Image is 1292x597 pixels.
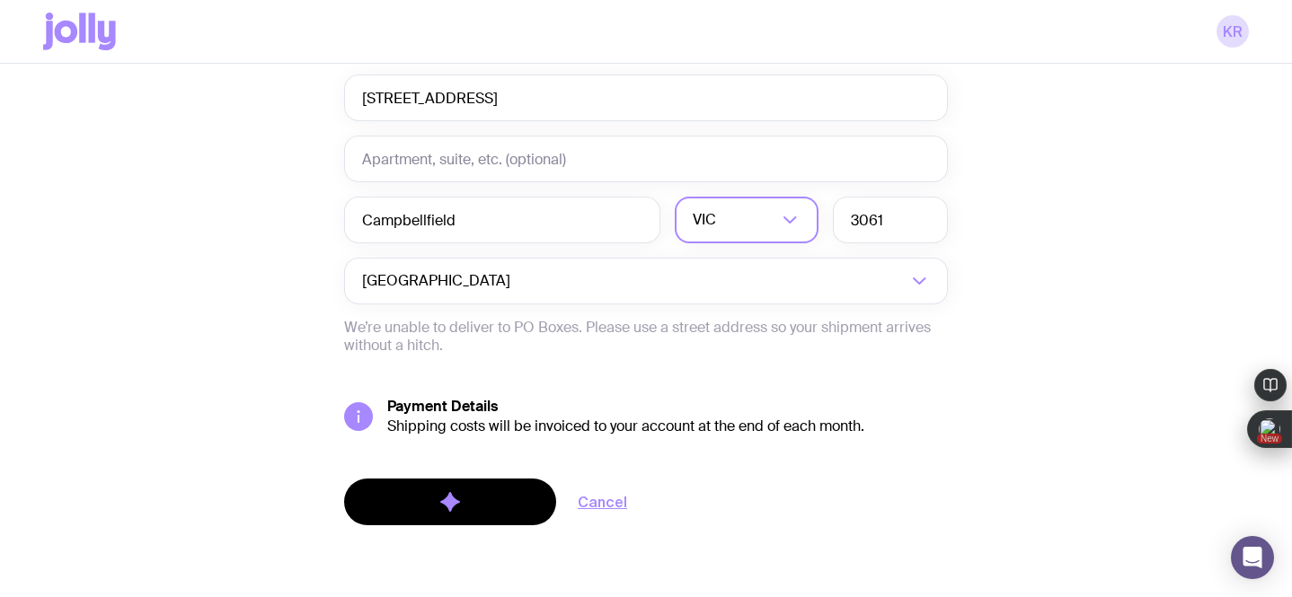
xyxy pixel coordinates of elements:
input: Suburb [344,197,660,243]
input: Street Address [344,75,948,121]
a: Cancel [578,491,627,513]
p: We’re unable to deliver to PO Boxes. Please use a street address so your shipment arrives without... [344,319,948,355]
div: Open Intercom Messenger [1231,536,1274,579]
div: Shipping costs will be invoiced to your account at the end of each month. [387,417,948,435]
span: [GEOGRAPHIC_DATA] [362,258,514,304]
div: Search for option [675,197,819,243]
input: Search for option [720,197,777,243]
h5: Payment Details [387,398,948,416]
span: VIC [693,197,720,243]
input: Search for option [514,258,907,304]
a: KR [1217,15,1249,48]
input: Postcode [833,197,948,243]
div: Search for option [344,258,948,304]
input: Apartment, suite, etc. (optional) [344,136,948,182]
